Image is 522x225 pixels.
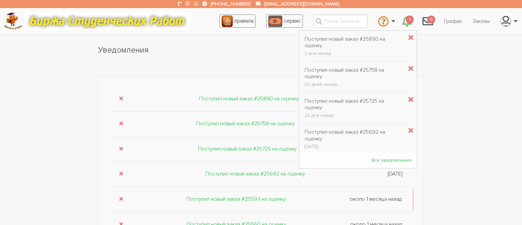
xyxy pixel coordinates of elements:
[388,170,403,179] span: [DATE]
[284,18,301,24] span: сервис
[205,170,305,177] a: Поступил новый заказ #25692 на оценку
[268,15,282,27] img: play_icon-49f7f135c9dc9a03216cfdbccbe1e3994649169d890fb554cedf0eac35a01ba8.png
[305,144,403,149] div: [DATE]
[299,32,408,60] a: Поступил новый заказ #25890 на оценку 2 дня назад
[199,95,299,102] a: Поступил новый заказ #25890 на оценку
[350,195,402,204] span: около 1 месяца назад
[299,125,408,153] a: Поступил новый заказ #25692 на оценку [DATE]
[234,18,253,24] span: правила
[305,129,403,142] div: Поступил новый заказ #25692 на оценку
[366,154,417,166] a: Все уведомления
[299,94,408,122] a: Поступил новый заказ #25725 на оценку 22 дня назад
[98,44,424,56] h1: Уведомления
[211,1,250,7] a: [PHONE_NUMBER]
[417,12,439,30] a: 0
[23,12,191,30] img: motto-12e01f5a76059d5f6a28199ef077b1f78e012cfde436ab5cf1d4517935686d32.gif
[427,15,435,24] span: 0
[305,113,403,118] div: 22 дня назад
[397,12,417,30] a: 1
[219,14,255,28] a: правила
[196,120,295,127] a: Поступил новый заказ #25758 на оценку
[305,98,403,111] div: Поступил новый заказ #25725 на оценку
[439,15,467,28] a: График
[467,15,495,28] a: Заказы
[222,15,233,27] img: agreement_icon-feca34a61ba7f3d1581b08bc946b2ec1ccb426f67415f344566775c155b7f62c.png
[265,1,339,7] a: [EMAIL_ADDRESS][DOMAIN_NAME]
[406,15,414,24] span: 1
[305,51,403,56] div: 2 дня назад
[198,146,297,152] a: Поступил новый заказ #25725 на оценку
[187,196,286,202] a: Поступил новый заказ #25593 на оценку
[266,14,303,28] a: сервис
[299,63,408,91] a: Поступил новый заказ #25758 на оценку 20 дней назад
[305,36,403,49] div: Поступил новый заказ #25890 на оценку
[4,12,22,30] img: logo-c4363faeb99b52c628a42810ed6dfb4293a56d4e4775eb116515dfe7f33672af.png
[305,82,403,87] div: 20 дней назад
[305,67,403,80] div: Поступил новый заказ #25758 на оценку
[314,14,367,28] input: Поиск заказов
